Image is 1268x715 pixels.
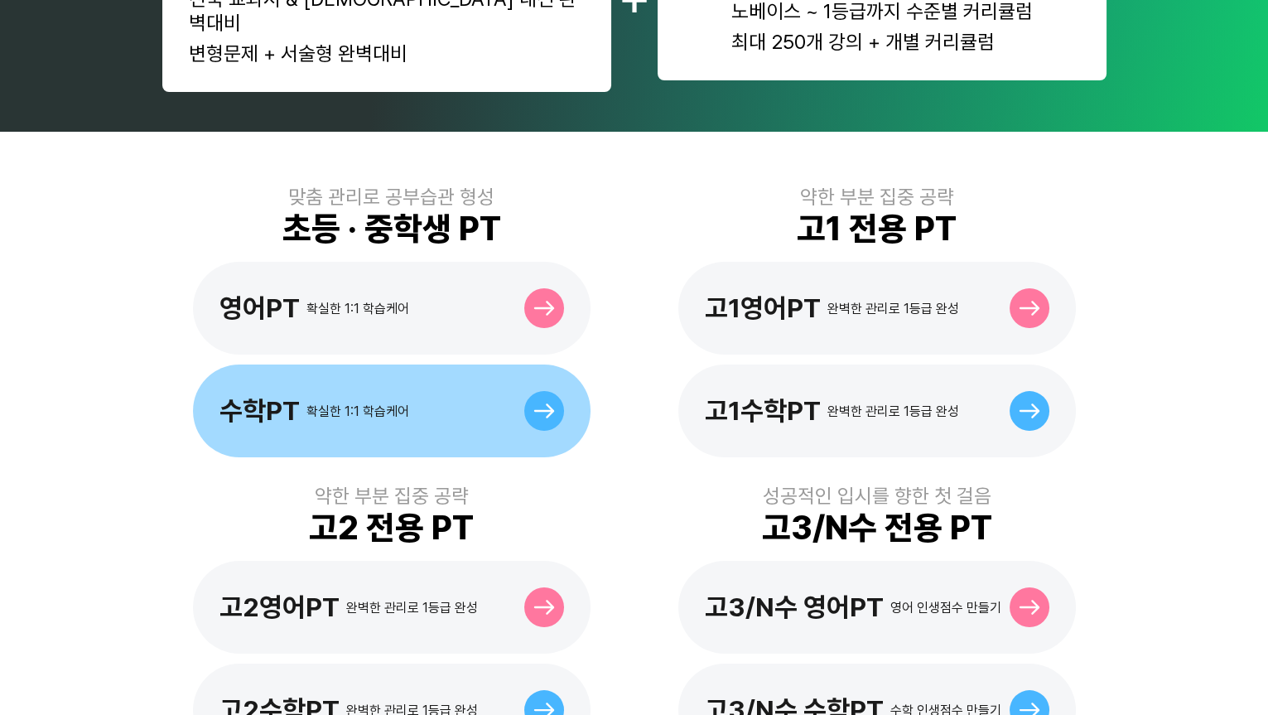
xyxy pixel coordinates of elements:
[346,600,478,616] div: 완벽한 관리로 1등급 완성
[189,41,585,65] div: 변형문제 + 서술형 완벽대비
[219,395,300,427] div: 수학PT
[219,292,300,324] div: 영어PT
[827,301,959,316] div: 완벽한 관리로 1등급 완성
[309,508,474,548] div: 고2 전용 PT
[763,484,991,508] div: 성공적인 입시를 향한 첫 걸음
[827,403,959,419] div: 완벽한 관리로 1등급 완성
[797,209,957,249] div: 고1 전용 PT
[306,403,409,419] div: 확실한 1:1 학습케어
[762,508,992,548] div: 고3/N수 전용 PT
[890,600,1001,616] div: 영어 인생점수 만들기
[306,301,409,316] div: 확실한 1:1 학습케어
[288,185,494,209] div: 맞춤 관리로 공부습관 형성
[315,484,469,508] div: 약한 부분 집중 공략
[219,592,340,623] div: 고2영어PT
[705,395,821,427] div: 고1수학PT
[282,209,501,249] div: 초등 · 중학생 PT
[800,185,954,209] div: 약한 부분 집중 공략
[731,30,1033,54] div: 최대 250개 강의 + 개별 커리큘럼
[705,292,821,324] div: 고1영어PT
[705,592,884,623] div: 고3/N수 영어PT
